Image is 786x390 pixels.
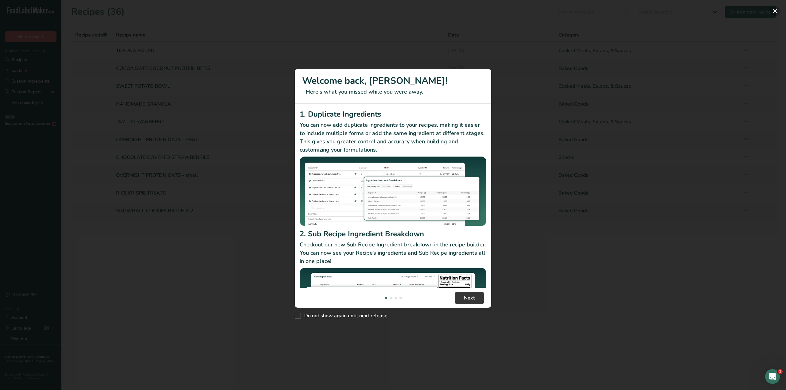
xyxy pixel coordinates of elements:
[300,156,486,226] img: Duplicate Ingredients
[300,121,486,154] p: You can now add duplicate ingredients to your recipes, making it easier to include multiple forms...
[302,88,484,96] p: Here's what you missed while you were away.
[301,313,387,319] span: Do not show again until next release
[778,369,783,374] span: 1
[765,369,780,384] iframe: Intercom live chat
[300,241,486,265] p: Checkout our new Sub Recipe Ingredient breakdown in the recipe builder. You can now see your Reci...
[300,228,486,239] h2: 2. Sub Recipe Ingredient Breakdown
[455,292,484,304] button: Next
[464,294,475,302] span: Next
[300,268,486,338] img: Sub Recipe Ingredient Breakdown
[300,109,486,120] h2: 1. Duplicate Ingredients
[302,74,484,88] h1: Welcome back, [PERSON_NAME]!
